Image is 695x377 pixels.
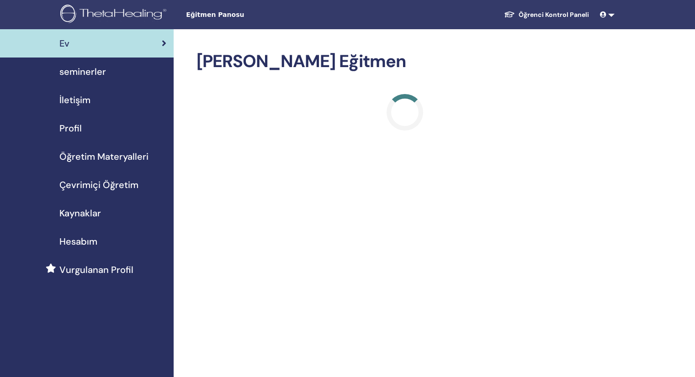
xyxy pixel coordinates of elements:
[59,150,149,163] span: Öğretim Materyalleri
[59,235,97,248] span: Hesabım
[59,121,82,135] span: Profil
[59,206,101,220] span: Kaynaklar
[59,65,106,79] span: seminerler
[196,51,613,72] h2: [PERSON_NAME] Eğitmen
[59,37,69,50] span: Ev
[59,178,138,192] span: Çevrimiçi Öğretim
[59,263,133,277] span: Vurgulanan Profil
[59,93,90,107] span: İletişim
[186,10,323,20] span: Eğitmen Panosu
[504,10,515,18] img: graduation-cap-white.svg
[497,6,596,23] a: Öğrenci Kontrol Paneli
[60,5,170,25] img: logo.png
